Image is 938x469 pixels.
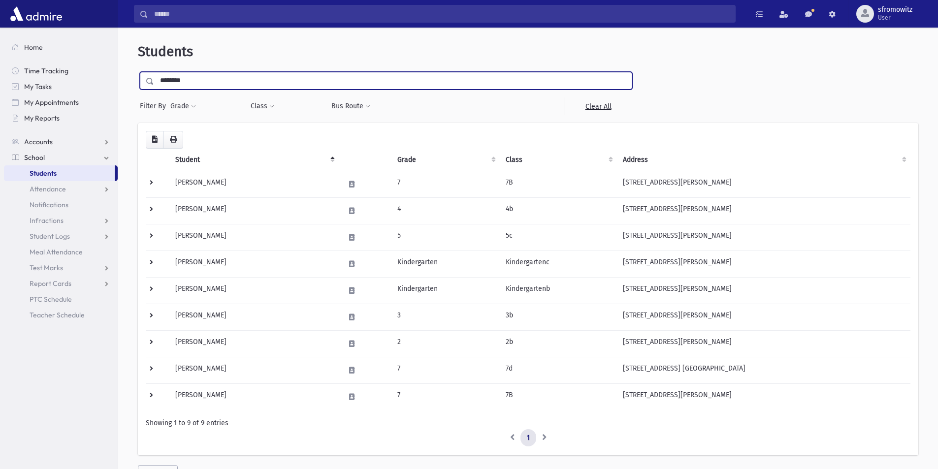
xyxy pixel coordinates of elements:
[170,97,196,115] button: Grade
[617,149,910,171] th: Address: activate to sort column ascending
[169,330,339,357] td: [PERSON_NAME]
[4,39,118,55] a: Home
[138,43,193,60] span: Students
[30,185,66,193] span: Attendance
[163,131,183,149] button: Print
[24,43,43,52] span: Home
[140,101,170,111] span: Filter By
[500,171,616,197] td: 7B
[4,276,118,291] a: Report Cards
[169,224,339,250] td: [PERSON_NAME]
[24,66,68,75] span: Time Tracking
[30,169,57,178] span: Students
[617,304,910,330] td: [STREET_ADDRESS][PERSON_NAME]
[24,137,53,146] span: Accounts
[4,181,118,197] a: Attendance
[500,224,616,250] td: 5c
[30,311,85,319] span: Teacher Schedule
[564,97,632,115] a: Clear All
[4,150,118,165] a: School
[24,153,45,162] span: School
[169,304,339,330] td: [PERSON_NAME]
[4,228,118,244] a: Student Logs
[617,171,910,197] td: [STREET_ADDRESS][PERSON_NAME]
[617,250,910,277] td: [STREET_ADDRESS][PERSON_NAME]
[169,171,339,197] td: [PERSON_NAME]
[4,291,118,307] a: PTC Schedule
[331,97,371,115] button: Bus Route
[391,149,500,171] th: Grade: activate to sort column ascending
[169,357,339,383] td: [PERSON_NAME]
[617,197,910,224] td: [STREET_ADDRESS][PERSON_NAME]
[391,330,500,357] td: 2
[169,383,339,410] td: [PERSON_NAME]
[500,149,616,171] th: Class: activate to sort column ascending
[520,429,536,447] a: 1
[617,330,910,357] td: [STREET_ADDRESS][PERSON_NAME]
[4,79,118,94] a: My Tasks
[500,304,616,330] td: 3b
[500,357,616,383] td: 7d
[500,250,616,277] td: Kindergartenc
[391,277,500,304] td: Kindergarten
[30,216,64,225] span: Infractions
[500,383,616,410] td: 7B
[617,383,910,410] td: [STREET_ADDRESS][PERSON_NAME]
[24,82,52,91] span: My Tasks
[4,63,118,79] a: Time Tracking
[24,98,79,107] span: My Appointments
[391,357,500,383] td: 7
[391,224,500,250] td: 5
[24,114,60,123] span: My Reports
[30,263,63,272] span: Test Marks
[391,383,500,410] td: 7
[391,304,500,330] td: 3
[4,307,118,323] a: Teacher Schedule
[878,6,912,14] span: sfromowitz
[4,197,118,213] a: Notifications
[391,197,500,224] td: 4
[500,197,616,224] td: 4b
[148,5,735,23] input: Search
[391,171,500,197] td: 7
[4,165,115,181] a: Students
[146,418,910,428] div: Showing 1 to 9 of 9 entries
[500,277,616,304] td: Kindergartenb
[30,248,83,256] span: Meal Attendance
[391,250,500,277] td: Kindergarten
[30,295,72,304] span: PTC Schedule
[4,213,118,228] a: Infractions
[146,131,164,149] button: CSV
[878,14,912,22] span: User
[4,260,118,276] a: Test Marks
[4,94,118,110] a: My Appointments
[30,279,71,288] span: Report Cards
[169,277,339,304] td: [PERSON_NAME]
[4,110,118,126] a: My Reports
[30,200,68,209] span: Notifications
[4,134,118,150] a: Accounts
[169,250,339,277] td: [PERSON_NAME]
[169,149,339,171] th: Student: activate to sort column descending
[617,224,910,250] td: [STREET_ADDRESS][PERSON_NAME]
[250,97,275,115] button: Class
[617,277,910,304] td: [STREET_ADDRESS][PERSON_NAME]
[169,197,339,224] td: [PERSON_NAME]
[8,4,65,24] img: AdmirePro
[617,357,910,383] td: [STREET_ADDRESS] [GEOGRAPHIC_DATA]
[500,330,616,357] td: 2b
[4,244,118,260] a: Meal Attendance
[30,232,70,241] span: Student Logs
